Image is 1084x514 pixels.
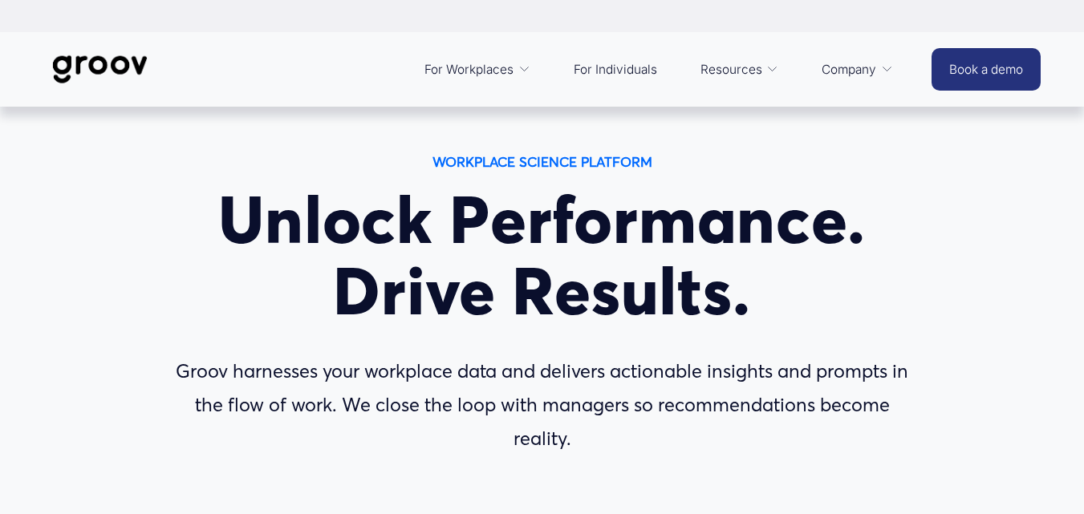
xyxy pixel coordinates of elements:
h1: Unlock Performance. Drive Results. [169,184,915,327]
a: Book a demo [932,48,1041,91]
strong: WORKPLACE SCIENCE PLATFORM [432,153,652,170]
span: Resources [700,59,762,81]
a: For Individuals [566,51,665,89]
span: For Workplaces [424,59,514,81]
img: Groov | Workplace Science Platform | Unlock Performance | Drive Results [43,43,156,96]
a: folder dropdown [416,51,538,89]
span: Company [822,59,876,81]
a: folder dropdown [814,51,901,89]
a: folder dropdown [692,51,787,89]
p: Groov harnesses your workplace data and delivers actionable insights and prompts in the flow of w... [169,354,915,456]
